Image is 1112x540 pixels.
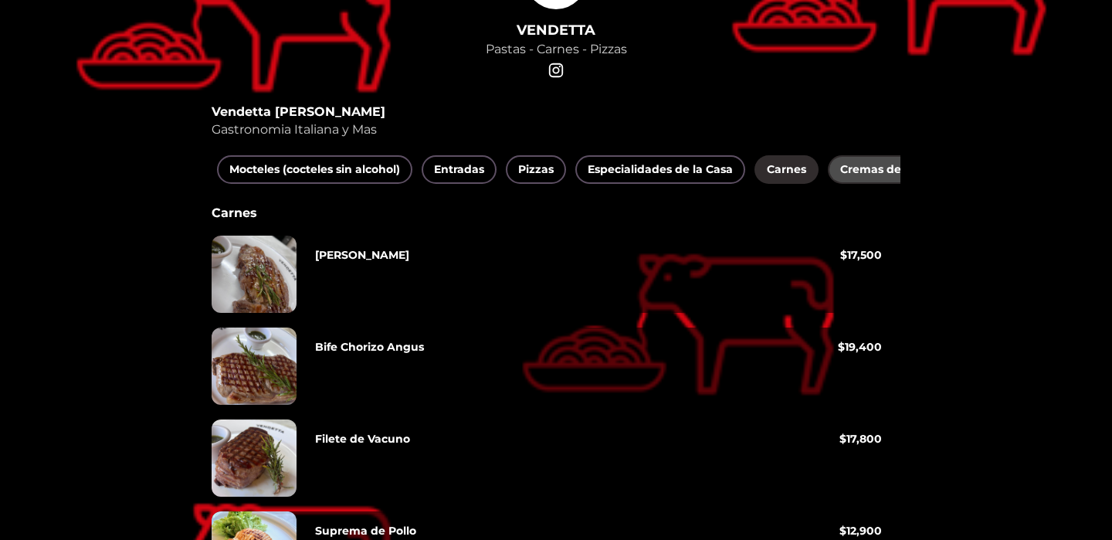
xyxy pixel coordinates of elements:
a: social-link-INSTAGRAM [545,59,567,81]
span: Mocteles (cocteles sin alcohol) [229,160,400,179]
button: Entradas [422,155,497,184]
p: $ 12,900 [839,524,882,538]
button: Carnes [754,155,819,184]
p: $ 17,800 [839,432,882,446]
p: $ 17,500 [840,248,882,262]
h3: Carnes [212,205,900,220]
span: Especialidades de la Casa [588,160,733,179]
button: Pizzas [506,155,566,184]
p: Gastronomia Italiana y Mas [212,122,900,137]
h4: Bife Chorizo Angus [315,340,424,354]
h4: [PERSON_NAME] [315,248,409,262]
h4: Suprema de Pollo [315,524,416,538]
p: $ 19,400 [838,340,882,354]
h1: VENDETTA [486,22,627,39]
span: Entradas [434,160,484,179]
h4: Filete de Vacuno [315,432,410,446]
p: Pastas - Carnes - Pizzas [486,42,627,56]
button: Cremas de Vegetales [828,155,972,184]
span: Carnes [767,160,806,179]
button: Especialidades de la Casa [575,155,745,184]
span: Cremas de Vegetales [840,160,960,179]
h2: Vendetta [PERSON_NAME] [212,104,900,119]
button: Mocteles (cocteles sin alcohol) [217,155,412,184]
span: Pizzas [518,160,554,179]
